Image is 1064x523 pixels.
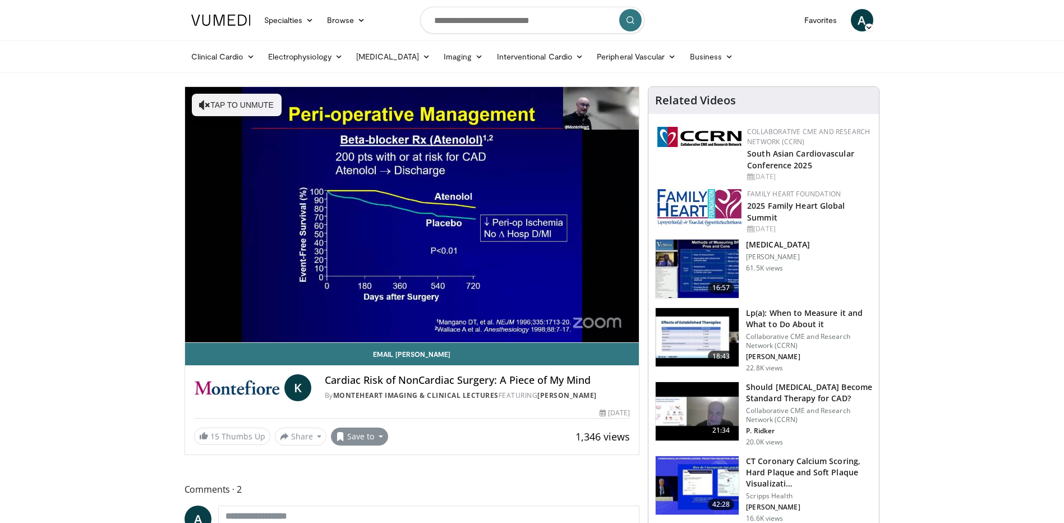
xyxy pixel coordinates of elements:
[325,391,630,401] div: By FEATURING
[600,408,630,418] div: [DATE]
[708,351,735,362] span: 18:43
[656,240,739,298] img: a92b9a22-396b-4790-a2bb-5028b5f4e720.150x105_q85_crop-smart_upscale.jpg
[747,189,841,199] a: Family Heart Foundation
[746,364,783,373] p: 22.8K views
[192,94,282,116] button: Tap to unmute
[210,431,219,442] span: 15
[284,374,311,401] a: K
[747,127,870,146] a: Collaborative CME and Research Network (CCRN)
[747,172,870,182] div: [DATE]
[537,391,597,400] a: [PERSON_NAME]
[420,7,644,34] input: Search topics, interventions
[657,127,741,147] img: a04ee3ba-8487-4636-b0fb-5e8d268f3737.png.150x105_q85_autocrop_double_scale_upscale_version-0.2.png
[746,426,872,435] p: P. Ridker
[490,45,591,68] a: Interventional Cardio
[683,45,740,68] a: Business
[655,456,872,523] a: 42:28 CT Coronary Calcium Scoring, Hard Plaque and Soft Plaque Visualizati… Scripps Health [PERSO...
[185,87,639,343] video-js: Video Player
[185,482,640,497] span: Comments 2
[708,425,735,436] span: 21:34
[437,45,490,68] a: Imaging
[261,45,349,68] a: Electrophysiology
[185,343,639,365] a: Email [PERSON_NAME]
[194,428,270,445] a: 15 Thumbs Up
[746,456,872,489] h3: CT Coronary Calcium Scoring, Hard Plaque and Soft Plaque Visualizati…
[747,200,845,223] a: 2025 Family Heart Global Summit
[655,382,872,447] a: 21:34 Should [MEDICAL_DATA] Become Standard Therapy for CAD? Collaborative CME and Research Netwo...
[657,189,741,226] img: 96363db5-6b1b-407f-974b-715268b29f70.jpeg.150x105_q85_autocrop_double_scale_upscale_version-0.2.jpg
[746,382,872,404] h3: Should [MEDICAL_DATA] Become Standard Therapy for CAD?
[746,308,872,330] h3: Lp(a): When to Measure it and What to Do About it
[333,391,499,400] a: MonteHeart Imaging & Clinical Lectures
[746,514,783,523] p: 16.6K views
[325,374,630,387] h4: Cardiac Risk of NonCardiac Surgery: A Piece of My Mind
[746,438,783,447] p: 20.0K views
[349,45,437,68] a: [MEDICAL_DATA]
[746,503,872,512] p: [PERSON_NAME]
[331,428,388,446] button: Save to
[747,224,870,234] div: [DATE]
[656,382,739,441] img: eb63832d-2f75-457d-8c1a-bbdc90eb409c.150x105_q85_crop-smart_upscale.jpg
[851,9,873,31] a: A
[185,45,261,68] a: Clinical Cardio
[575,430,630,443] span: 1,346 views
[194,374,280,401] img: MonteHeart Imaging & Clinical Lectures
[747,148,854,171] a: South Asian Cardiovascular Conference 2025
[708,499,735,510] span: 42:28
[746,406,872,424] p: Collaborative CME and Research Network (CCRN)
[257,9,321,31] a: Specialties
[708,282,735,293] span: 16:57
[746,253,810,261] p: [PERSON_NAME]
[655,308,872,373] a: 18:43 Lp(a): When to Measure it and What to Do About it Collaborative CME and Research Network (C...
[590,45,683,68] a: Peripheral Vascular
[798,9,844,31] a: Favorites
[746,264,783,273] p: 61.5K views
[656,308,739,366] img: 7a20132b-96bf-405a-bedd-783937203c38.150x105_q85_crop-smart_upscale.jpg
[275,428,327,446] button: Share
[746,492,872,501] p: Scripps Health
[655,94,736,107] h4: Related Videos
[191,15,251,26] img: VuMedi Logo
[746,332,872,350] p: Collaborative CME and Research Network (CCRN)
[320,9,372,31] a: Browse
[655,239,872,299] a: 16:57 [MEDICAL_DATA] [PERSON_NAME] 61.5K views
[746,239,810,250] h3: [MEDICAL_DATA]
[656,456,739,515] img: 4ea3ec1a-320e-4f01-b4eb-a8bc26375e8f.150x105_q85_crop-smart_upscale.jpg
[746,352,872,361] p: [PERSON_NAME]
